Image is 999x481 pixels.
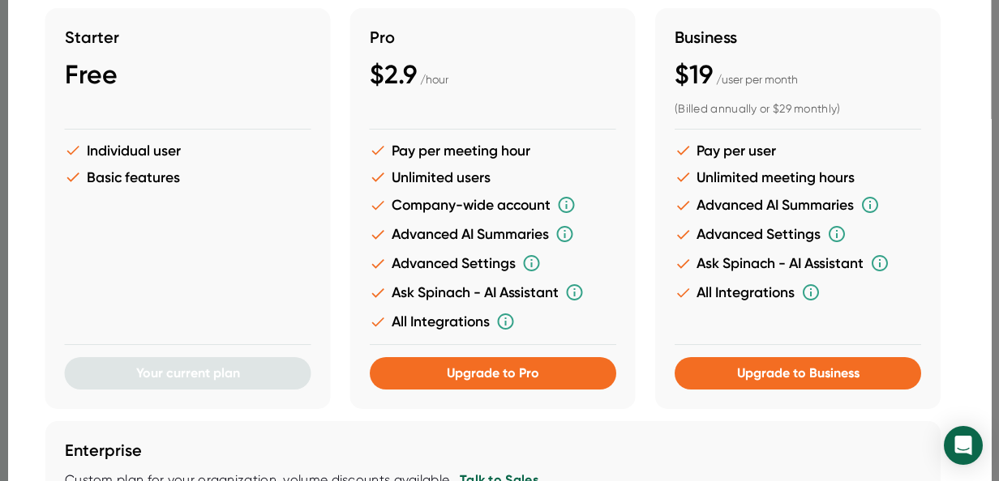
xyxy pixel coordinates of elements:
span: / hour [420,73,448,86]
li: Company-wide account [370,195,616,215]
button: Upgrade to Pro [370,357,616,389]
button: Your current plan [65,357,311,389]
li: Pay per meeting hour [370,142,616,159]
div: Open Intercom Messenger [944,426,983,465]
span: $19 [675,59,713,90]
h3: Enterprise [65,441,921,460]
li: Ask Spinach - AI Assistant [370,283,616,302]
li: Advanced Settings [675,224,921,244]
li: Unlimited users [370,168,616,185]
li: Pay per user [675,142,921,159]
span: Your current plan [136,365,240,381]
span: Upgrade to Pro [447,365,539,381]
li: Advanced AI Summaries [370,224,616,244]
span: $2.9 [370,59,417,90]
h3: Business [675,28,921,47]
li: Advanced Settings [370,253,616,273]
li: All Integrations [675,283,921,302]
div: (Billed annually or $29 monthly) [675,102,921,117]
li: Ask Spinach - AI Assistant [675,253,921,273]
h3: Starter [65,28,311,47]
li: Basic features [65,168,311,185]
button: Upgrade to Business [675,357,921,389]
li: Individual user [65,142,311,159]
span: Upgrade to Business [736,365,859,381]
li: All Integrations [370,312,616,331]
span: Free [65,59,118,90]
h3: Pro [370,28,616,47]
span: / user per month [716,73,798,86]
li: Unlimited meeting hours [675,168,921,185]
li: Advanced AI Summaries [675,195,921,215]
